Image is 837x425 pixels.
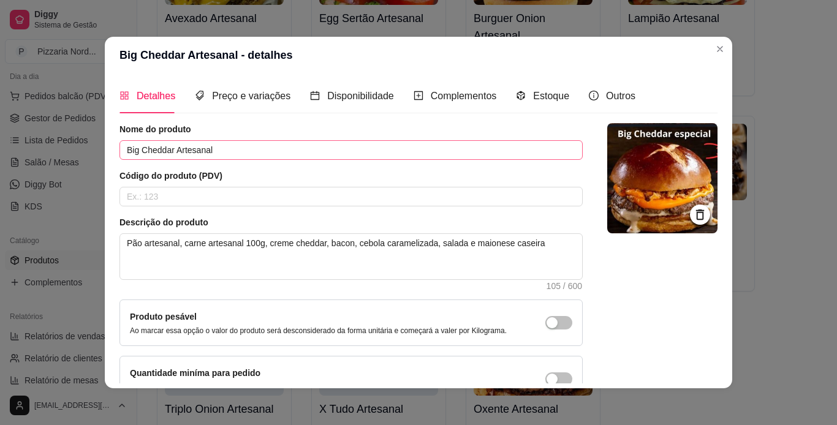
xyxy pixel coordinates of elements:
p: Ao marcar essa opção o valor do produto será desconsiderado da forma unitária e começará a valer ... [130,326,507,336]
article: Descrição do produto [119,216,583,228]
span: plus-square [414,91,423,100]
span: info-circle [589,91,599,100]
input: Ex.: 123 [119,187,583,206]
span: tags [195,91,205,100]
textarea: Pão artesanal, carne artesanal 100g, creme cheddar, bacon, cebola caramelizada, salada e maionese... [120,234,582,279]
header: Big Cheddar Artesanal - detalhes [105,37,732,73]
span: Detalhes [137,91,175,101]
button: Close [710,39,730,59]
label: Quantidade miníma para pedido [130,368,260,378]
span: Disponibilidade [327,91,394,101]
span: Complementos [431,91,497,101]
span: Preço e variações [212,91,290,101]
span: code-sandbox [516,91,526,100]
span: calendar [310,91,320,100]
span: appstore [119,91,129,100]
img: logo da loja [607,123,718,233]
article: Nome do produto [119,123,583,135]
span: Estoque [533,91,569,101]
p: Ao habilitar seus clientes terão que pedir uma quantidade miníma desse produto. [130,382,395,392]
label: Produto pesável [130,312,197,322]
article: Código do produto (PDV) [119,170,583,182]
input: Ex.: Hamburguer de costela [119,140,583,160]
span: Outros [606,91,635,101]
